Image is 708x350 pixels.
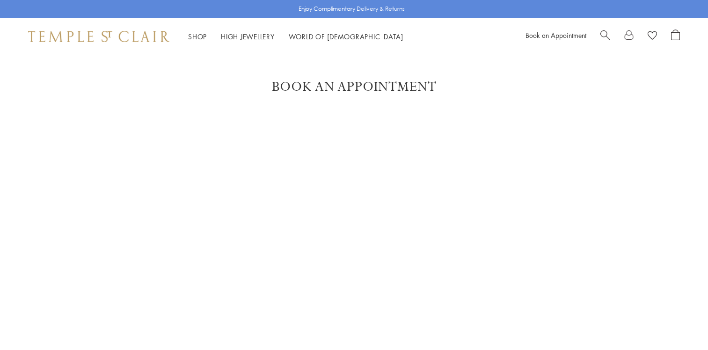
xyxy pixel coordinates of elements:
a: High JewelleryHigh Jewellery [221,32,275,41]
a: World of [DEMOGRAPHIC_DATA]World of [DEMOGRAPHIC_DATA] [289,32,403,41]
a: Open Shopping Bag [671,29,680,44]
img: Temple St. Clair [28,31,169,42]
a: Book an Appointment [526,30,586,40]
a: View Wishlist [648,29,657,44]
p: Enjoy Complimentary Delivery & Returns [299,4,405,14]
a: ShopShop [188,32,207,41]
nav: Main navigation [188,31,403,43]
h1: Book An Appointment [37,79,671,95]
a: Search [600,29,610,44]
